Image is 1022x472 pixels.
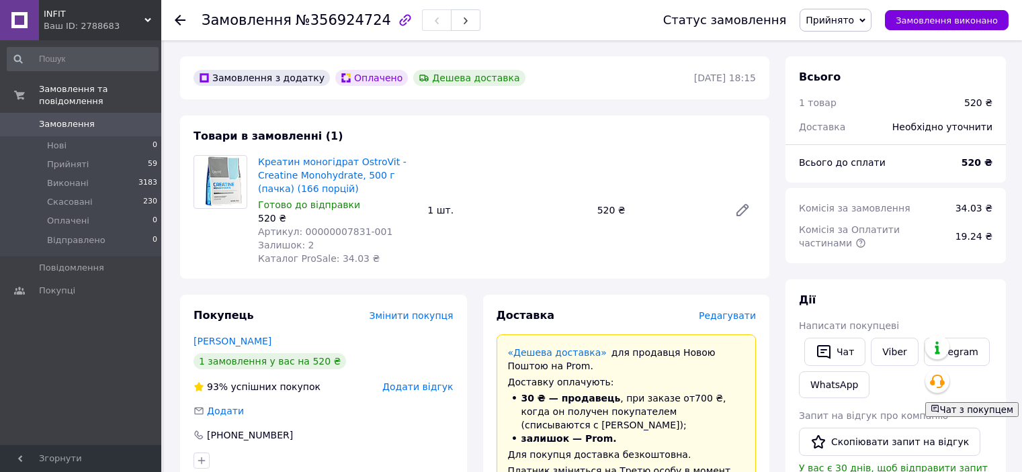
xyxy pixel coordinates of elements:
[47,140,67,152] span: Нові
[497,309,555,322] span: Доставка
[153,140,157,152] span: 0
[896,15,998,26] span: Замовлення виконано
[194,70,330,86] div: Замовлення з додатку
[44,8,144,20] span: INFIT
[699,310,756,321] span: Редагувати
[508,448,745,461] div: Для покупця доставка безкоштовна.
[799,371,869,398] a: WhatsApp
[258,199,360,210] span: Готово до відправки
[799,122,845,132] span: Доставка
[335,70,408,86] div: Оплачено
[806,15,854,26] span: Прийнято
[884,112,1000,142] div: Необхідно уточнити
[955,203,992,214] span: 34.03 ₴
[153,215,157,227] span: 0
[138,177,157,189] span: 3183
[258,211,417,225] div: 520 ₴
[39,285,75,297] span: Покупці
[508,375,745,389] div: Доставку оплачують:
[296,12,391,28] span: №356924724
[370,310,454,321] span: Змінити покупця
[148,158,157,171] span: 59
[799,70,841,83] span: Всього
[799,157,886,168] span: Всього до сплати
[508,347,607,358] a: «Дешева доставка»
[521,433,617,444] span: залишок — Prom.
[663,13,787,27] div: Статус замовлення
[924,338,990,366] a: Telegram
[413,70,525,86] div: Дешева доставка
[194,336,271,346] a: [PERSON_NAME]
[47,158,89,171] span: Прийняті
[194,309,254,322] span: Покупець
[47,177,89,189] span: Виконані
[508,346,745,373] div: для продавця Новою Поштою на Prom.
[871,338,918,366] a: Viber
[258,156,407,194] a: Креатин моногідрат OstroVit - Creatine Monohydrate, 500 г (пачка) (166 порцій)
[804,338,865,366] button: Чат
[694,73,756,83] time: [DATE] 18:15
[194,380,321,393] div: успішних покупок
[175,13,185,27] div: Повернутися назад
[508,391,745,432] li: , при заказе от 700 ₴ , когда он получен покупателем (списываются с [PERSON_NAME]);
[258,253,380,264] span: Каталог ProSale: 34.03 ₴
[962,157,992,168] b: 520 ₴
[44,20,161,32] div: Ваш ID: 2788683
[47,215,89,227] span: Оплачені
[206,428,294,442] div: [PHONE_NUMBER]
[258,226,392,237] span: Артикул: 00000007831-001
[47,234,105,246] span: Відправлено
[592,201,724,220] div: 520 ₴
[925,402,1019,417] button: Чат з покупцем
[799,97,837,108] span: 1 товар
[422,201,591,220] div: 1 шт.
[202,12,292,28] span: Замовлення
[521,393,621,404] span: 30 ₴ — продавець
[207,381,228,392] span: 93%
[799,410,948,421] span: Запит на відгук про компанію
[947,222,1000,251] div: 19.24 ₴
[39,118,95,130] span: Замовлення
[153,234,157,246] span: 0
[729,197,756,224] a: Редагувати
[194,156,247,208] img: Креатин моногідрат OstroVit - Creatine Monohydrate, 500 г (пачка) (166 порцій)
[39,83,161,107] span: Замовлення та повідомлення
[47,196,93,208] span: Скасовані
[39,262,104,274] span: Повідомлення
[7,47,159,71] input: Пошук
[885,10,1009,30] button: Замовлення виконано
[143,196,157,208] span: 230
[799,203,910,214] span: Комісія за замовлення
[194,130,343,142] span: Товари в замовленні (1)
[194,353,346,369] div: 1 замовлення у вас на 520 ₴
[799,224,900,248] span: Комісія за Оплатити частинами
[964,96,992,109] div: 520 ₴
[799,320,899,331] span: Написати покупцеві
[258,240,314,250] span: Залишок: 2
[799,293,816,306] span: Дії
[799,428,980,456] button: Скопіювати запит на відгук
[207,406,244,416] span: Додати
[382,381,453,392] span: Додати відгук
